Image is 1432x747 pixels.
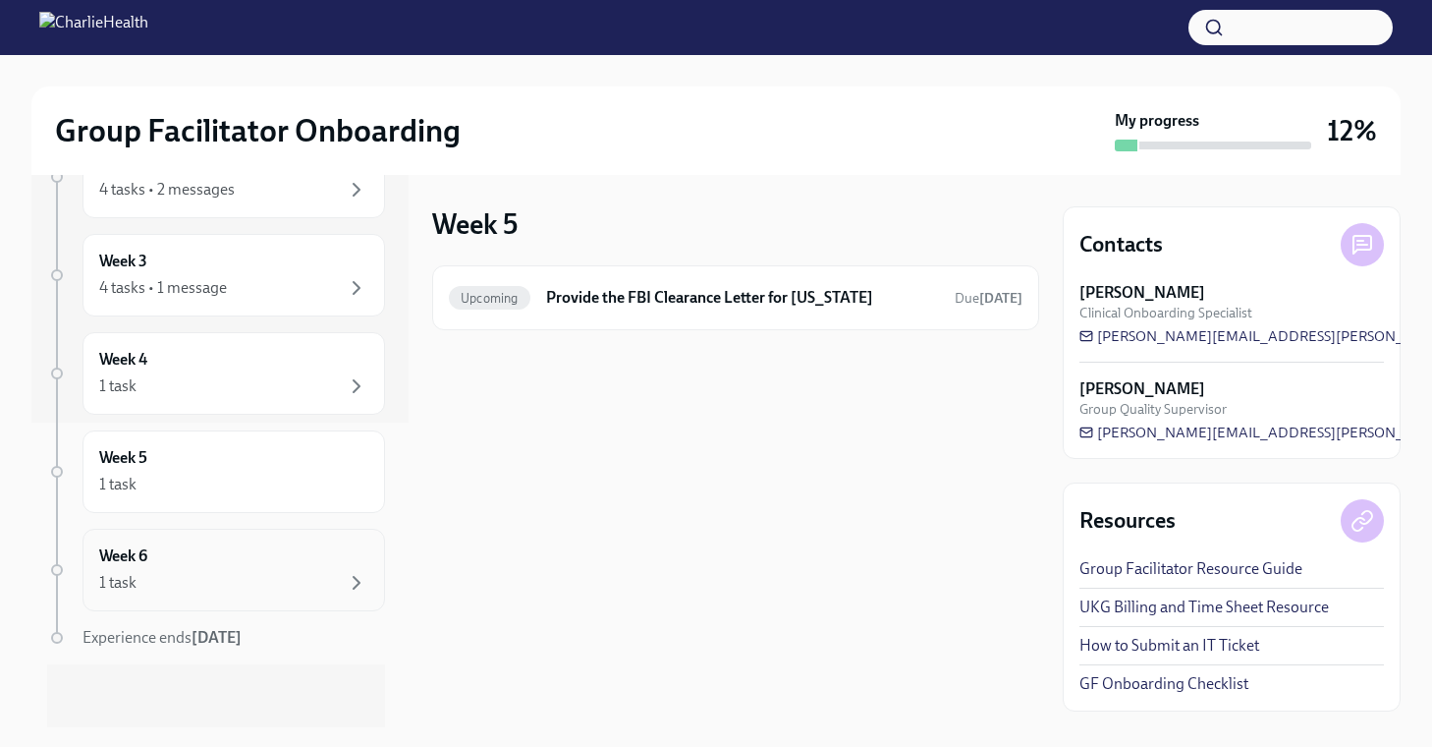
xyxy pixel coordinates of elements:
[99,349,147,371] h6: Week 4
[1079,282,1205,304] strong: [PERSON_NAME]
[955,290,1022,307] span: Due
[99,572,137,594] div: 1 task
[99,447,147,469] h6: Week 5
[1079,230,1163,259] h4: Contacts
[1079,635,1259,657] a: How to Submit an IT Ticket
[99,179,235,201] div: 4 tasks • 2 messages
[47,136,385,218] a: 4 tasks • 2 messages
[955,289,1022,308] span: October 28th, 2025 08:00
[449,282,1022,314] a: UpcomingProvide the FBI Clearance Letter for [US_STATE]Due[DATE]
[47,332,385,415] a: Week 41 task
[99,474,137,495] div: 1 task
[1079,673,1248,695] a: GF Onboarding Checklist
[99,546,147,567] h6: Week 6
[47,529,385,611] a: Week 61 task
[1079,378,1205,400] strong: [PERSON_NAME]
[99,375,137,397] div: 1 task
[546,287,939,309] h6: Provide the FBI Clearance Letter for [US_STATE]
[1079,506,1176,536] h4: Resources
[83,628,242,647] span: Experience ends
[1079,400,1227,419] span: Group Quality Supervisor
[99,251,147,272] h6: Week 3
[449,291,530,306] span: Upcoming
[1079,597,1329,618] a: UKG Billing and Time Sheet Resource
[1079,558,1302,580] a: Group Facilitator Resource Guide
[1327,113,1377,148] h3: 12%
[192,628,242,647] strong: [DATE]
[47,431,385,513] a: Week 51 task
[55,111,461,150] h2: Group Facilitator Onboarding
[39,12,148,43] img: CharlieHealth
[99,277,227,299] div: 4 tasks • 1 message
[979,290,1022,307] strong: [DATE]
[47,234,385,316] a: Week 34 tasks • 1 message
[432,206,518,242] h3: Week 5
[1115,110,1199,132] strong: My progress
[1079,304,1252,322] span: Clinical Onboarding Specialist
